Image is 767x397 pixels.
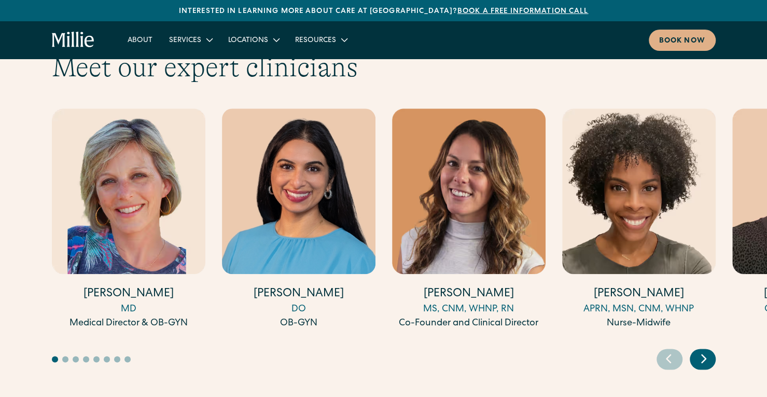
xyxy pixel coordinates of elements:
div: 4 / 17 [562,108,716,332]
div: 1 / 17 [52,108,205,332]
button: Go to slide 7 [114,356,120,362]
h4: [PERSON_NAME] [562,286,716,303]
a: [PERSON_NAME]DOOB-GYN [222,108,375,331]
div: Co-Founder and Clinical Director [392,317,546,331]
a: Book now [649,30,716,51]
div: Previous slide [657,349,682,369]
button: Go to slide 3 [73,356,79,362]
a: Book a free information call [457,8,588,15]
button: Go to slide 5 [93,356,100,362]
div: Resources [287,31,355,48]
div: Services [161,31,220,48]
div: Services [169,35,201,46]
button: Go to slide 1 [52,356,58,362]
button: Go to slide 6 [104,356,110,362]
div: APRN, MSN, CNM, WHNP [562,303,716,317]
div: 3 / 17 [392,108,546,332]
div: OB-GYN [222,317,375,331]
button: Go to slide 2 [62,356,68,362]
div: Locations [220,31,287,48]
button: Go to slide 4 [83,356,89,362]
h2: Meet our expert clinicians [52,51,716,84]
a: [PERSON_NAME]MDMedical Director & OB-GYN [52,108,205,331]
a: [PERSON_NAME]MS, CNM, WHNP, RNCo-Founder and Clinical Director [392,108,546,331]
h4: [PERSON_NAME] [52,286,205,303]
div: MS, CNM, WHNP, RN [392,303,546,317]
h4: [PERSON_NAME] [222,286,375,303]
div: DO [222,303,375,317]
div: 2 / 17 [222,108,375,332]
div: Resources [295,35,336,46]
div: MD [52,303,205,317]
button: Go to slide 8 [124,356,131,362]
a: [PERSON_NAME]APRN, MSN, CNM, WHNPNurse-Midwife [562,108,716,331]
div: Nurse-Midwife [562,317,716,331]
a: home [52,32,95,48]
div: Next slide [690,349,716,369]
div: Medical Director & OB-GYN [52,317,205,331]
a: About [119,31,161,48]
div: Book now [659,36,705,47]
h4: [PERSON_NAME] [392,286,546,303]
div: Locations [228,35,268,46]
